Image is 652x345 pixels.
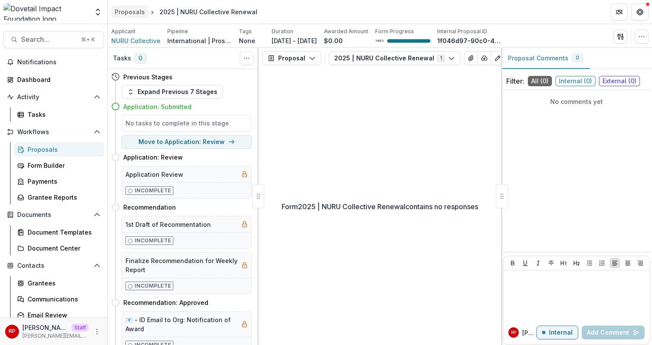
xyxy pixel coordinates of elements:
[28,110,97,119] div: Tasks
[14,292,104,306] a: Communications
[437,28,487,35] p: Internal Proposal ID
[272,28,293,35] p: Duration
[28,310,97,320] div: Email Review
[623,258,633,268] button: Align Center
[631,3,649,21] button: Get Help
[3,125,104,139] button: Open Workflows
[533,258,543,268] button: Italicize
[28,295,97,304] div: Communications
[111,6,148,18] a: Proposals
[14,107,104,122] a: Tasks
[464,51,478,65] button: View Attached Files
[122,135,252,149] button: Move to Application: Review
[437,36,502,45] p: 1f046d97-90c0-491a-9e8e-e38fad74e030
[125,170,183,179] h5: Application Review
[3,31,104,48] button: Search...
[17,262,90,270] span: Contacts
[14,158,104,172] a: Form Builder
[549,329,573,336] p: Internal
[111,36,160,45] a: NURU Collective
[28,193,97,202] div: Grantee Reports
[111,28,135,35] p: Applicant
[375,28,414,35] p: Form Progress
[597,258,607,268] button: Ordered List
[17,94,90,101] span: Activity
[14,225,104,239] a: Document Templates
[528,76,552,86] span: All ( 0 )
[546,258,556,268] button: Strike
[511,330,516,335] div: Ruthwick Pathireddy
[3,259,104,273] button: Open Contacts
[123,203,176,212] h4: Recommendation
[571,258,582,268] button: Heading 2
[113,55,131,62] h3: Tasks
[92,326,102,337] button: More
[135,53,146,64] span: 0
[123,102,191,111] h4: Application: Submitted
[3,3,88,21] img: Dovetail Impact Foundation logo
[329,51,461,65] button: 2025 | NURU Collective Renewal1
[167,28,188,35] p: Pipeline
[111,6,261,18] nav: breadcrumb
[125,256,238,274] h5: Finalize Recommendation for Weekly Report
[239,36,255,45] p: None
[635,258,646,268] button: Align Right
[491,51,505,65] button: Edit as form
[28,228,97,237] div: Document Templates
[21,35,76,44] span: Search...
[3,208,104,222] button: Open Documents
[135,282,171,290] p: Incomplete
[28,279,97,288] div: Grantees
[262,51,321,65] button: Proposal
[522,328,536,337] p: [PERSON_NAME] P
[123,153,183,162] h4: Application: Review
[22,332,88,340] p: [PERSON_NAME][EMAIL_ADDRESS][DOMAIN_NAME]
[14,190,104,204] a: Grantee Reports
[135,237,171,245] p: Incomplete
[28,244,97,253] div: Document Center
[239,28,252,35] p: Tags
[28,145,97,154] div: Proposals
[508,258,518,268] button: Bold
[17,59,100,66] span: Notifications
[123,298,208,307] h4: Recommendation: Approved
[584,258,595,268] button: Bullet List
[582,326,645,339] button: Add Comment
[576,55,579,61] span: 0
[558,258,569,268] button: Heading 1
[79,35,97,44] div: ⌘ + K
[167,36,232,45] p: International | Prospects Pipeline
[17,211,90,219] span: Documents
[611,3,628,21] button: Partners
[22,323,68,332] p: [PERSON_NAME]
[123,72,172,82] h4: Previous Stages
[555,76,596,86] span: Internal ( 0 )
[610,258,620,268] button: Align Left
[282,201,478,212] p: Form 2025 | NURU Collective Renewal contains no responses
[160,7,257,16] div: 2025 | NURU Collective Renewal
[3,72,104,87] a: Dashboard
[92,3,104,21] button: Open entity switcher
[14,308,104,322] a: Email Review
[17,129,90,136] span: Workflows
[17,75,97,84] div: Dashboard
[14,276,104,290] a: Grantees
[240,51,254,65] button: Toggle View Cancelled Tasks
[506,97,647,106] p: No comments yet
[506,76,524,86] p: Filter:
[125,220,211,229] h5: 1st Draft of Recommentation
[272,36,317,45] p: [DATE] - [DATE]
[520,258,530,268] button: Underline
[14,241,104,255] a: Document Center
[115,7,145,16] div: Proposals
[72,324,88,332] p: Staff
[135,187,171,194] p: Incomplete
[14,142,104,157] a: Proposals
[125,315,238,333] h5: 📧 - ID Email to Org: Notification of Award
[599,76,640,86] span: External ( 0 )
[122,85,223,99] button: Expand Previous 7 Stages
[3,90,104,104] button: Open Activity
[125,119,248,128] h5: No tasks to complete in this stage
[14,174,104,188] a: Payments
